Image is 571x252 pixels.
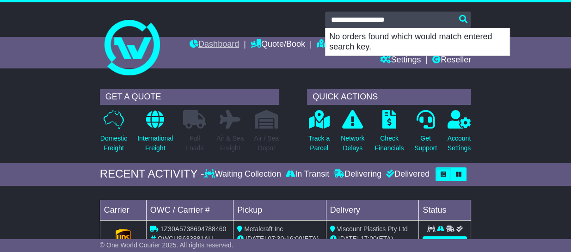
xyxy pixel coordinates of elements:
[340,110,365,158] a: NetworkDelays
[361,235,377,242] span: 17:00
[160,225,226,233] span: 1Z30A5738694788460
[330,234,415,244] div: (ETA)
[283,169,332,179] div: In Transit
[100,241,233,249] span: © One World Courier 2025. All rights reserved.
[146,200,233,220] td: OWC / Carrier #
[216,134,244,153] p: Air & Sea Freight
[317,37,357,53] a: Tracking
[447,110,472,158] a: AccountSettings
[100,200,146,220] td: Carrier
[183,134,206,153] p: Full Loads
[307,89,471,105] div: QUICK ACTIONS
[384,169,430,179] div: Delivered
[204,169,283,179] div: Waiting Collection
[116,229,131,247] img: GetCarrierServiceLogo
[337,225,408,233] span: Viscount Plastics Pty Ltd
[375,110,405,158] a: CheckFinancials
[338,235,359,242] span: [DATE]
[190,37,239,53] a: Dashboard
[414,110,437,158] a: GetSupport
[414,134,437,153] p: Get Support
[419,200,471,220] td: Status
[100,134,127,153] p: Domestic Freight
[251,37,305,53] a: Quote/Book
[308,134,330,153] p: Track a Parcel
[237,234,322,244] div: - (ETA)
[244,225,283,233] span: Metalcraft Inc
[158,235,213,242] span: OWCUS633881AU
[325,28,510,55] p: No orders found which would match entered search key.
[448,134,471,153] p: Account Settings
[137,110,173,158] a: InternationalFreight
[380,53,421,68] a: Settings
[100,167,204,181] div: RECENT ACTIVITY -
[308,110,330,158] a: Track aParcel
[375,134,404,153] p: Check Financials
[341,134,364,153] p: Network Delays
[246,235,266,242] span: [DATE]
[137,134,173,153] p: International Freight
[100,89,279,105] div: GET A QUOTE
[332,169,384,179] div: Delivering
[286,235,302,242] span: 16:00
[254,134,279,153] p: Air / Sea Depot
[326,200,419,220] td: Delivery
[268,235,284,242] span: 07:30
[432,53,471,68] a: Reseller
[233,200,326,220] td: Pickup
[100,110,128,158] a: DomesticFreight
